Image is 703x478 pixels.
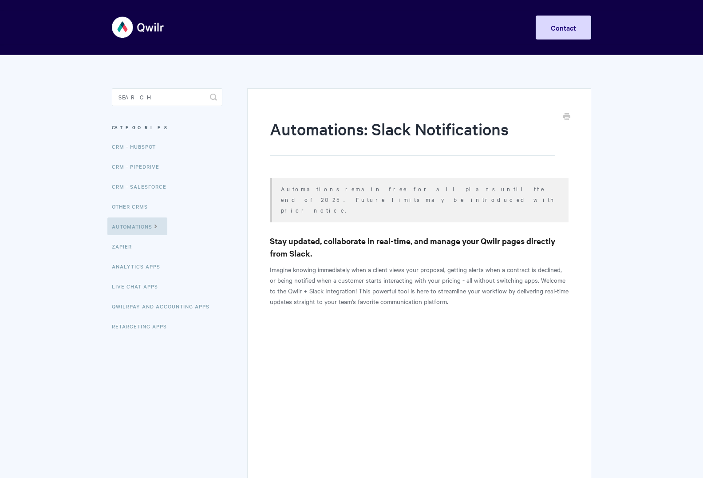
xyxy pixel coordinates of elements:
[112,138,162,155] a: CRM - HubSpot
[107,217,167,235] a: Automations
[112,277,165,295] a: Live Chat Apps
[112,257,167,275] a: Analytics Apps
[112,237,138,255] a: Zapier
[112,317,174,335] a: Retargeting Apps
[281,183,557,215] p: Automations remain free for all plans until the end of 2025. Future limits may be introduced with...
[270,235,555,259] strong: Stay updated, collaborate in real-time, and manage your Qwilr pages directly from Slack.
[270,264,569,307] p: Imagine knowing immediately when a client views your proposal, getting alerts when a contract is ...
[112,11,165,44] img: Qwilr Help Center
[112,178,173,195] a: CRM - Salesforce
[112,119,222,135] h3: Categories
[536,16,591,40] a: Contact
[270,118,555,156] h1: Automations: Slack Notifications
[112,158,166,175] a: CRM - Pipedrive
[112,198,154,215] a: Other CRMs
[563,112,570,122] a: Print this Article
[112,88,222,106] input: Search
[112,297,216,315] a: QwilrPay and Accounting Apps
